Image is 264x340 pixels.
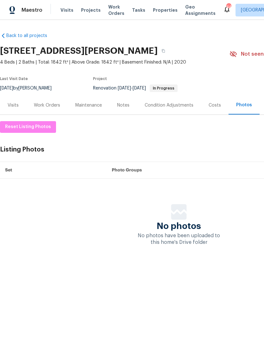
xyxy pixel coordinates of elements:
span: - [118,86,146,90]
div: 44 [226,4,231,10]
span: Visits [60,7,73,13]
span: Tasks [132,8,145,12]
div: Maintenance [75,102,102,108]
span: [DATE] [118,86,131,90]
div: Condition Adjustments [145,102,193,108]
span: Work Orders [108,4,124,16]
span: [DATE] [133,86,146,90]
span: Projects [81,7,101,13]
span: Renovation [93,86,178,90]
span: Project [93,77,107,81]
button: Copy Address [158,45,169,57]
div: Visits [8,102,19,108]
span: In Progress [150,86,177,90]
span: Reset Listing Photos [5,123,51,131]
span: No photos have been uploaded to this home's Drive folder [138,233,220,245]
div: Photos [236,102,252,108]
span: Properties [153,7,178,13]
div: Notes [117,102,129,108]
div: Costs [209,102,221,108]
span: Maestro [22,7,42,13]
div: Work Orders [34,102,60,108]
span: Geo Assignments [185,4,216,16]
span: No photos [157,223,201,229]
